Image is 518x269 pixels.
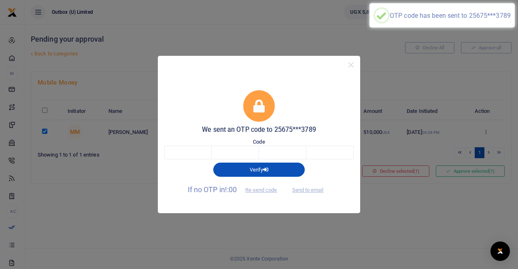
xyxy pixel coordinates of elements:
div: OTP code has been sent to 25675***3789 [390,12,511,19]
h5: We sent an OTP code to 25675***3789 [164,126,354,134]
button: Close [345,59,357,71]
button: Verify [213,163,305,176]
div: Open Intercom Messenger [490,241,510,261]
span: !:00 [225,185,237,194]
label: Code [253,138,265,146]
span: If no OTP in [188,185,284,194]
